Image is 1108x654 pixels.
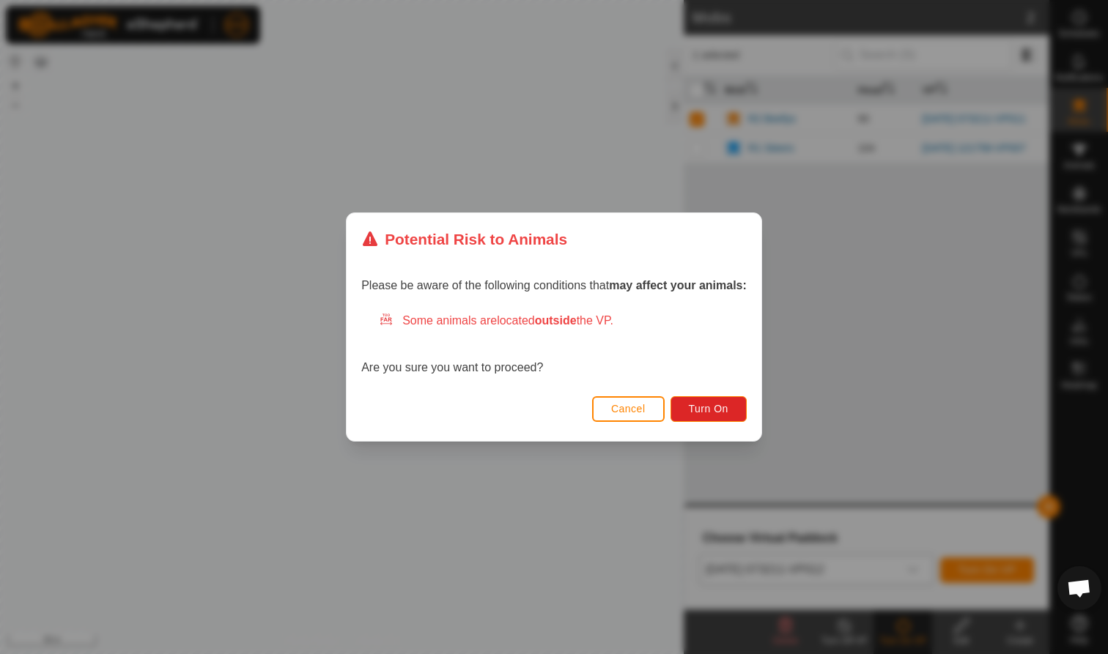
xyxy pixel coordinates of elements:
span: Cancel [611,403,646,415]
button: Cancel [592,396,665,422]
strong: outside [535,314,577,327]
div: Potential Risk to Animals [361,228,567,250]
button: Turn On [671,396,747,422]
div: Are you sure you want to proceed? [361,312,747,376]
span: Please be aware of the following conditions that [361,279,747,291]
span: located the VP. [497,314,613,327]
strong: may affect your animals: [609,279,747,291]
div: Open chat [1057,566,1101,610]
div: Some animals are [379,312,747,330]
span: Turn On [689,403,728,415]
